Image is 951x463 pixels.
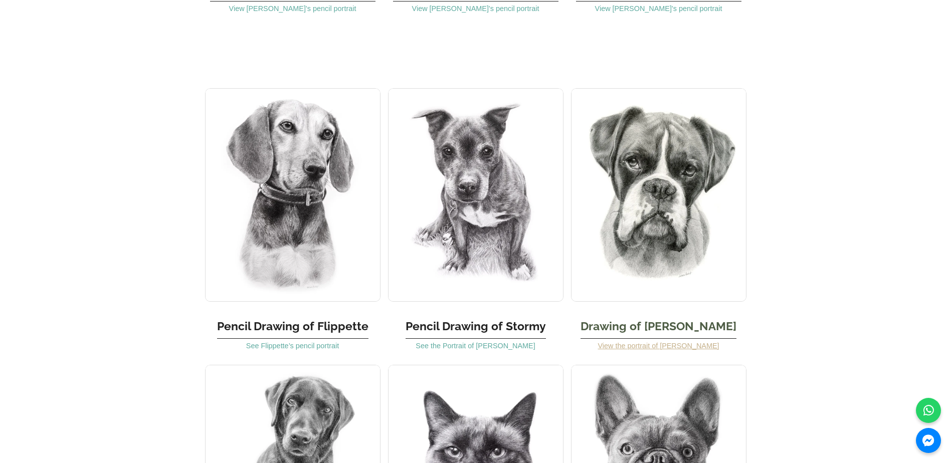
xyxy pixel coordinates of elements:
[217,309,368,339] h3: Pencil Drawing of Flippette
[229,5,356,13] a: View [PERSON_NAME]’s pencil portrait
[595,5,722,13] a: View [PERSON_NAME]’s pencil portrait
[916,398,941,423] a: WhatsApp
[406,309,546,339] h3: Pencil Drawing of Stormy
[246,342,339,350] a: See Flippette’s pencil portrait
[416,342,535,350] a: See the Portrait of [PERSON_NAME]
[581,309,736,339] h3: Drawing of [PERSON_NAME]
[205,88,381,302] img: Flippette's Portrait by Melanie Phillips
[916,428,941,453] a: Messenger
[598,342,719,350] a: View the portrait of [PERSON_NAME]
[412,5,539,13] a: View [PERSON_NAME]’s pencil portrait
[388,88,563,302] img: Stormy the Staffy – Traditional Hand-drawn Portrait
[571,88,746,302] img: Milo the Boxer – Pet Portrait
